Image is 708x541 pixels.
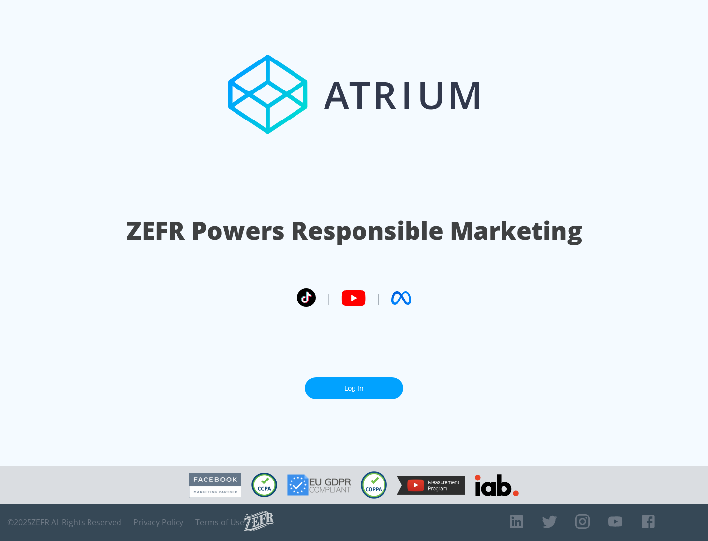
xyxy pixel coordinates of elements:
img: CCPA Compliant [251,473,277,497]
span: | [376,291,382,305]
h1: ZEFR Powers Responsible Marketing [126,213,582,247]
span: | [325,291,331,305]
a: Terms of Use [195,517,244,527]
span: © 2025 ZEFR All Rights Reserved [7,517,121,527]
img: COPPA Compliant [361,471,387,499]
img: YouTube Measurement Program [397,476,465,495]
img: Facebook Marketing Partner [189,473,241,498]
img: GDPR Compliant [287,474,351,496]
img: IAB [475,474,519,496]
a: Privacy Policy [133,517,183,527]
a: Log In [305,377,403,399]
